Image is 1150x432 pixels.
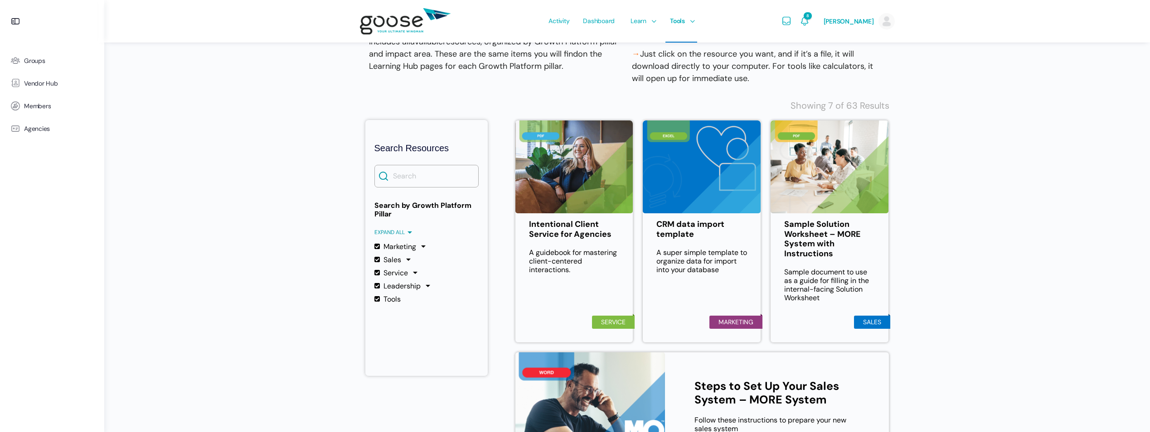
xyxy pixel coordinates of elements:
[656,220,747,239] a: CRM data import template
[632,48,886,85] p: Just click on the resource you want, and if it’s a file, it will download directly to your comput...
[24,80,58,87] span: Vendor Hub
[529,220,620,239] a: Intentional Client Service for Agencies
[5,95,100,117] a: Members
[5,117,100,140] a: Agencies
[374,255,401,264] label: Sales
[784,220,875,259] a: Sample Solution Worksheet – MORE System with Instructions
[632,48,640,59] span: →
[529,248,620,274] p: A guidebook for mastering client-centered interactions.
[374,165,479,187] input: Search
[374,242,416,251] label: Marketing
[656,248,747,274] p: A super simple template to organize data for import into your database
[1105,389,1150,432] iframe: Chat Widget
[374,269,408,277] label: Service
[24,125,50,133] span: Agencies
[5,72,100,95] a: Vendor Hub
[24,57,45,65] span: Groups
[709,316,762,329] li: Marketing
[804,12,811,19] span: 8
[5,49,100,72] a: Groups
[374,282,421,290] label: Leadership
[374,143,479,154] h2: Search Resources
[24,102,51,110] span: Members
[694,379,862,407] a: Steps to Set Up Your Sales System – MORE System
[854,316,890,329] li: Sales
[824,17,874,25] span: [PERSON_NAME]
[784,268,875,302] p: Sample document to use as a guide for filling in the internal-facing Solution Worksheet
[374,295,401,303] label: Tools
[592,316,635,329] li: Service
[374,229,412,235] span: Expand all
[374,201,479,218] strong: Search by Growth Platform Pillar
[791,100,889,111] span: Showing 7 of 63 Results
